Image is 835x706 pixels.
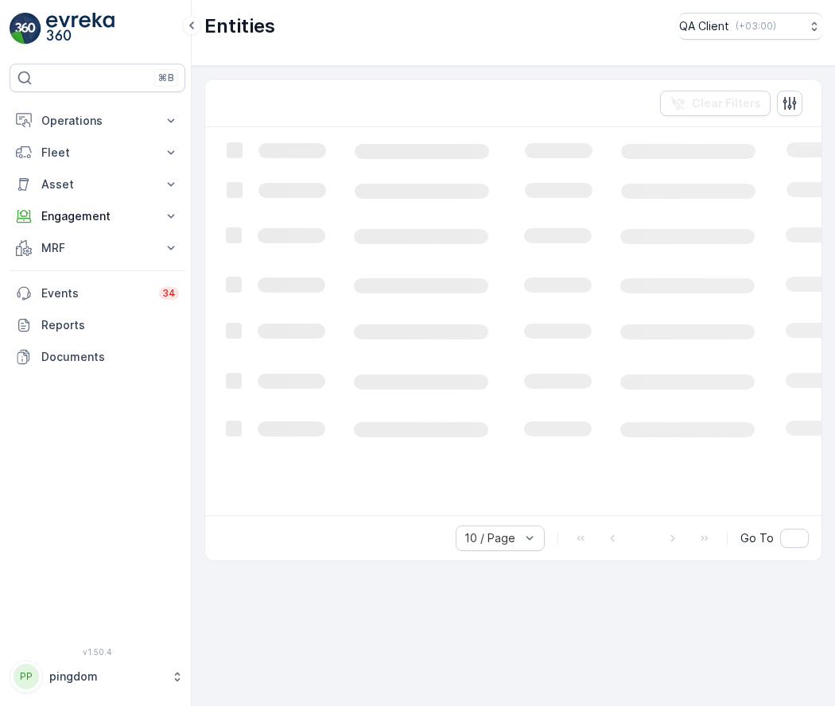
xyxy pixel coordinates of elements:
span: Go To [740,530,774,546]
p: pingdom [49,669,163,685]
p: Events [41,285,150,301]
p: Clear Filters [692,95,761,111]
img: logo_light-DOdMpM7g.png [46,13,115,45]
span: v 1.50.4 [10,647,185,657]
p: ( +03:00 ) [736,20,776,33]
a: Reports [10,309,185,341]
p: Reports [41,317,179,333]
button: Clear Filters [660,91,771,116]
img: logo [10,13,41,45]
p: Fleet [41,145,153,161]
div: PP [14,664,39,689]
button: Engagement [10,200,185,232]
p: Entities [204,14,275,39]
p: QA Client [679,18,729,34]
button: PPpingdom [10,660,185,693]
p: Operations [41,113,153,129]
p: 34 [162,287,176,300]
button: Fleet [10,137,185,169]
p: Asset [41,176,153,192]
a: Events34 [10,277,185,309]
p: MRF [41,240,153,256]
p: ⌘B [158,72,174,84]
button: QA Client(+03:00) [679,13,822,40]
button: Asset [10,169,185,200]
button: MRF [10,232,185,264]
a: Documents [10,341,185,373]
p: Engagement [41,208,153,224]
button: Operations [10,105,185,137]
p: Documents [41,349,179,365]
